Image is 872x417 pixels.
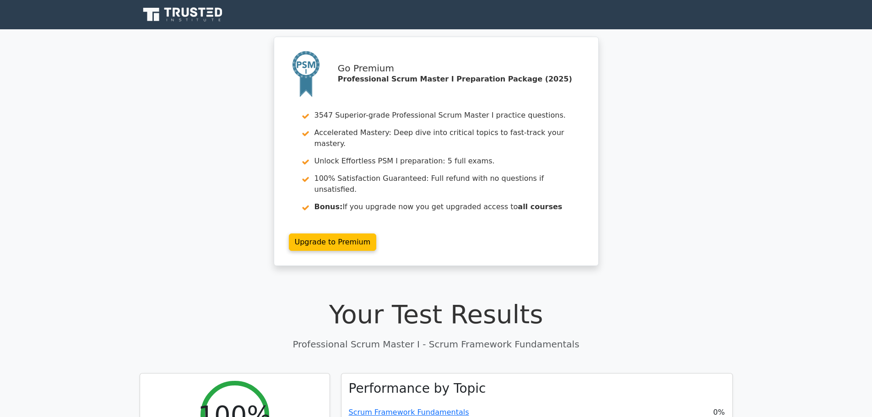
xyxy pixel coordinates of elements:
[140,337,733,351] p: Professional Scrum Master I - Scrum Framework Fundamentals
[140,299,733,330] h1: Your Test Results
[289,233,377,251] a: Upgrade to Premium
[349,408,469,417] a: Scrum Framework Fundamentals
[349,381,486,396] h3: Performance by Topic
